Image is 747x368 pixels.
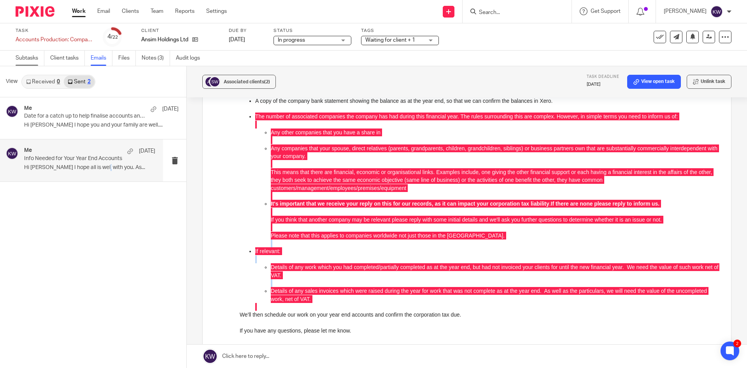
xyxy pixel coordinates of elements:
button: Associated clients(2) [202,75,276,89]
label: Tags [361,28,439,34]
a: Sent2 [64,76,94,88]
button: Unlink task [687,75,731,89]
label: Due by [229,28,264,34]
p: Details of any sales invoices which were raised during the year for work that was not complete as... [31,269,480,285]
input: Search [478,9,548,16]
span: Task deadline [587,75,619,79]
p: If you think that another company may be relevant please reply with some initial details and we'l... [31,198,480,206]
strong: It's important that we receive your reply on this for our records, as it can impact your corporat... [31,183,310,189]
img: svg%3E [209,76,221,88]
strong: If there are none please reply to inform us. [311,183,420,189]
label: Client [141,28,219,34]
img: svg%3E [6,105,18,118]
p: [DATE] [139,147,155,155]
p: Hi [PERSON_NAME] I hope all is well with you. As... [24,164,155,171]
div: 4 [107,32,118,41]
a: Clients [122,7,139,15]
p: Please note that this applies to companies worldwide not just those in the [GEOGRAPHIC_DATA]. [31,214,480,222]
p: The number of associated companies the company has had during this financial year. The rules surr... [16,95,480,103]
div: Accounts Production: Companies [16,36,93,44]
p: [DATE] [587,81,619,88]
img: svg%3E [710,5,723,18]
a: Audit logs [176,51,206,66]
span: In progress [278,37,305,43]
img: Pixie [16,6,54,17]
p: If relevant: [16,230,480,238]
h4: Me [24,105,32,112]
div: 2 [88,79,91,85]
a: Notes (3) [142,51,170,66]
a: Emails [91,51,112,66]
img: svg%3E [204,76,216,88]
a: Files [118,51,136,66]
a: Settings [206,7,227,15]
a: Received0 [22,76,64,88]
img: svg%3E [6,147,18,160]
a: Subtasks [16,51,44,66]
a: View open task [627,75,681,89]
span: Get Support [591,9,621,14]
h4: Me [24,147,32,154]
div: 0 [57,79,60,85]
span: View [6,77,18,86]
p: Hi [PERSON_NAME] I hope you and your family are well.... [24,122,179,129]
span: Waiting for client + 1 [365,37,415,43]
label: Status [274,28,351,34]
label: Task [16,28,93,34]
p: Date for a catch up to help finalise accounts and personal tax [24,113,148,120]
div: 2 [733,340,741,347]
a: Reports [175,7,195,15]
p: This means that there are financial, economic or organisational links. Examples include, one givi... [31,151,480,174]
p: Any other companies that you have a share in [31,111,480,119]
span: (2) [264,79,270,84]
p: . [31,182,480,190]
a: Work [72,7,86,15]
p: A copy of the company bank statement showing the balance as at the year end, so that we can confi... [16,79,480,87]
p: [PERSON_NAME] [664,7,707,15]
a: Email [97,7,110,15]
a: Team [151,7,163,15]
p: Any companies that your spouse, direct relatives (parents, grandparents, children, grandchildren,... [31,127,480,143]
span: Associated clients [224,79,270,84]
span: [DATE] [229,37,245,42]
small: /22 [111,35,118,39]
p: [DATE] [162,105,179,113]
p: Details of any work which you had completed/partially completed as at the year end, but had not i... [31,246,480,262]
p: Info Needed for Your Year End Accounts [24,155,129,162]
a: Client tasks [50,51,85,66]
p: Ansim Holdings Ltd [141,36,188,44]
